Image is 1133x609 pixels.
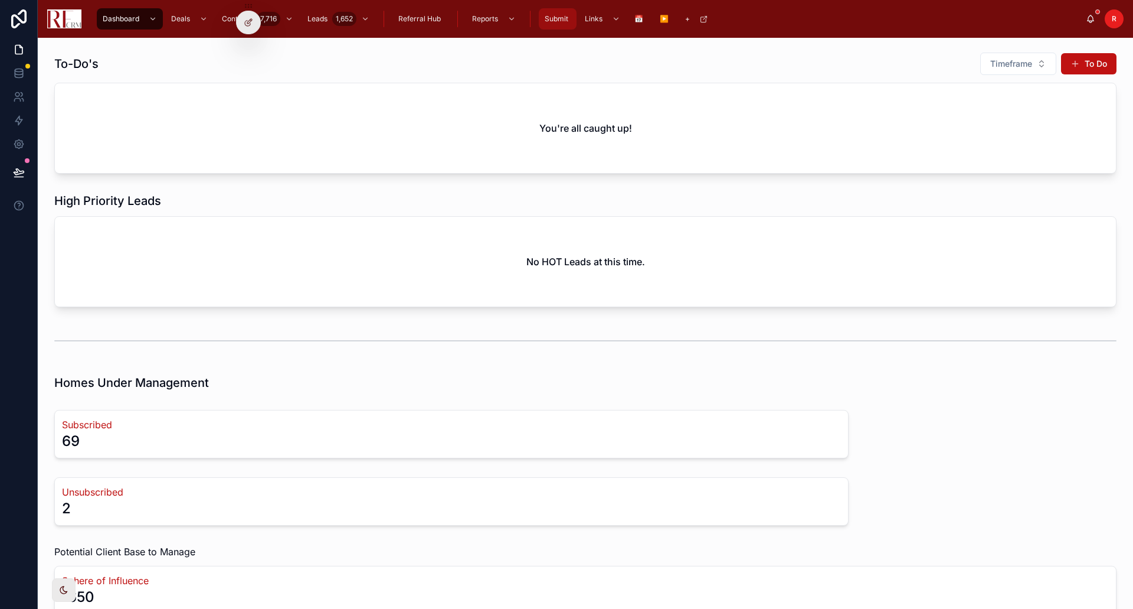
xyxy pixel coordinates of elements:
[54,56,99,72] h1: To-Do's
[585,14,602,24] span: Links
[216,8,299,30] a: Contacts7,716
[47,9,81,28] img: App logo
[165,8,214,30] a: Deals
[545,14,568,24] span: Submit
[257,12,280,26] div: 7,716
[332,12,356,26] div: 1,652
[539,8,577,30] a: Submit
[466,8,522,30] a: Reports
[679,8,714,30] a: +
[392,8,449,30] a: Referral Hub
[654,8,677,30] a: ▶️
[1061,53,1116,74] button: To Do
[1112,14,1116,24] span: R
[685,14,690,24] span: +
[222,14,252,24] span: Contacts
[62,574,1109,588] a: Sphere of Influence
[634,14,643,24] span: 📅
[62,588,94,607] div: 1650
[54,545,195,559] span: Potential Client Base to Manage
[97,8,163,30] a: Dashboard
[62,418,841,432] a: Subscribed
[628,8,651,30] a: 📅
[579,8,626,30] a: Links
[660,14,669,24] span: ▶️
[302,8,375,30] a: Leads1,652
[103,14,139,24] span: Dashboard
[990,58,1032,70] span: Timeframe
[54,374,209,391] h1: Homes Under Management
[171,14,190,24] span: Deals
[54,193,161,209] h1: High Priority Leads
[307,14,328,24] span: Leads
[980,53,1056,75] button: Select Button
[62,485,841,499] a: Unsubscribed
[62,499,71,518] div: 2
[526,255,645,269] h2: No HOT Leads at this time.
[398,14,441,24] span: Referral Hub
[62,432,80,451] div: 69
[539,121,632,135] h2: You're all caught up!
[472,14,498,24] span: Reports
[91,6,1086,32] div: scrollable content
